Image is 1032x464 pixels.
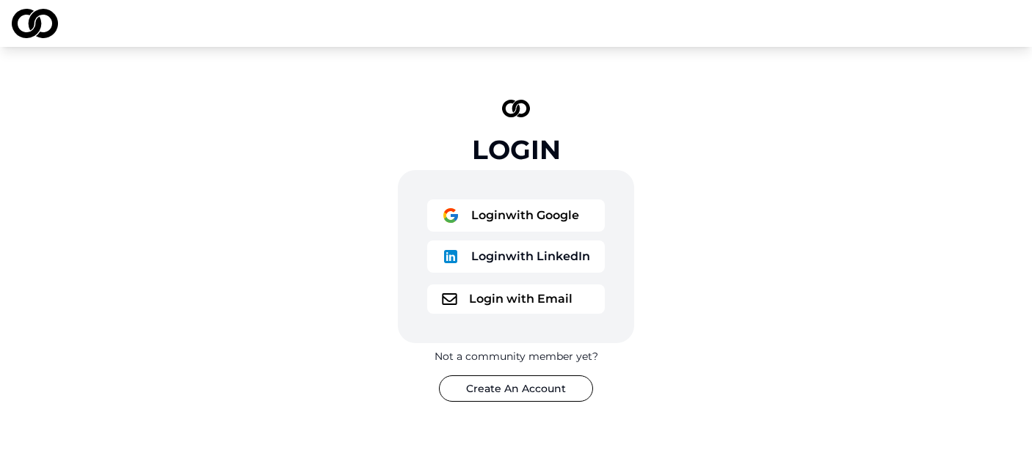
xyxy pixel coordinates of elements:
div: Login [472,135,561,164]
button: logoLogin with Email [427,284,605,314]
img: logo [442,293,457,305]
div: Not a community member yet? [435,349,598,364]
button: logoLoginwith Google [427,199,605,232]
img: logo [442,248,459,265]
img: logo [12,9,58,38]
img: logo [442,207,459,224]
img: logo [502,100,530,117]
button: logoLoginwith LinkedIn [427,240,605,273]
button: Create An Account [439,375,593,402]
